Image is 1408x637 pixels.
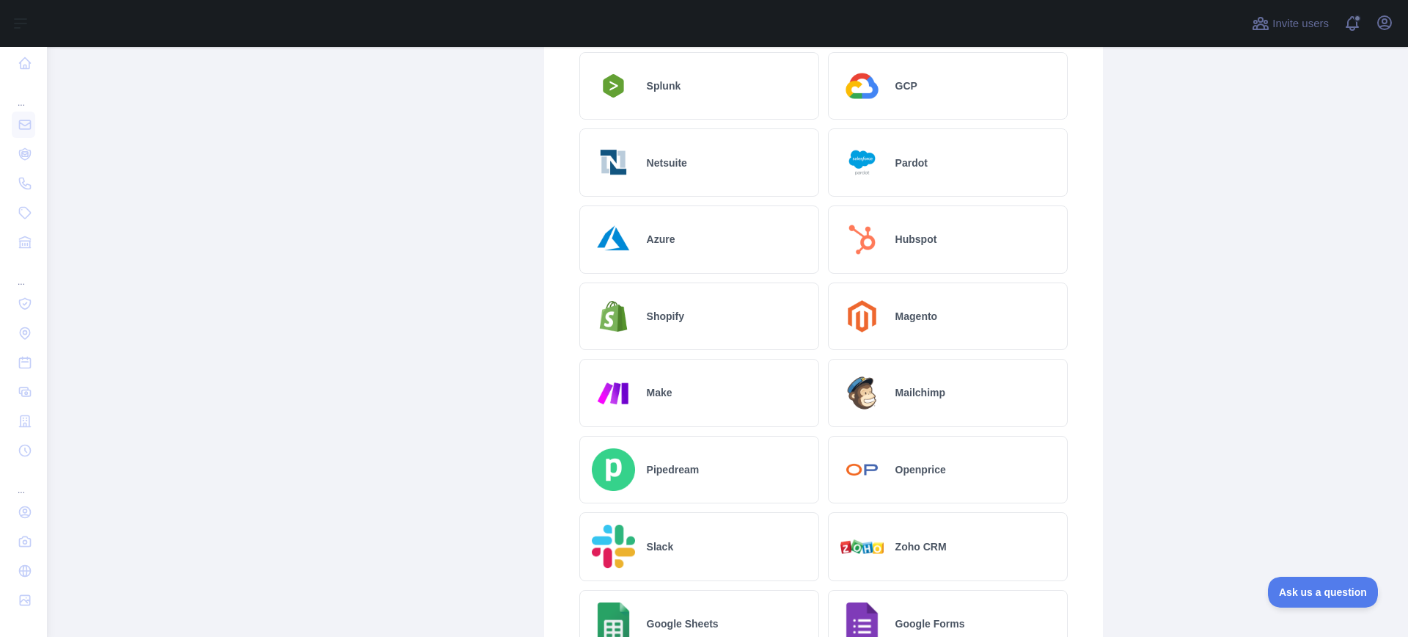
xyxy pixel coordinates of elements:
img: Logo [840,371,884,415]
h2: Splunk [647,79,681,93]
img: Logo [592,448,635,492]
h2: GCP [895,79,917,93]
button: Invite users [1249,12,1332,35]
img: Logo [840,141,884,184]
img: Logo [592,295,635,338]
img: Logo [592,525,635,569]
h2: Pardot [895,156,928,170]
h2: Hubspot [895,232,937,247]
h2: Slack [647,539,674,554]
h2: Magento [895,309,938,324]
h2: Shopify [647,309,684,324]
iframe: Toggle Customer Support [1268,577,1379,608]
img: Logo [592,371,635,415]
img: Logo [840,65,884,108]
h2: Openprice [895,462,946,477]
img: Logo [840,218,884,261]
span: Invite users [1272,15,1329,32]
img: Logo [592,218,635,261]
h2: Pipedream [647,462,700,477]
h2: Azure [647,232,675,247]
img: Logo [592,141,635,184]
h2: Google Sheets [647,616,719,631]
img: Logo [592,70,635,102]
h2: Google Forms [895,616,965,631]
div: ... [12,258,35,288]
h2: Mailchimp [895,385,945,400]
img: Logo [840,539,884,555]
h2: Netsuite [647,156,687,170]
img: Logo [840,448,884,492]
h2: Zoho CRM [895,539,947,554]
div: ... [12,467,35,496]
div: ... [12,79,35,109]
img: Logo [840,295,884,338]
h2: Make [647,385,672,400]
